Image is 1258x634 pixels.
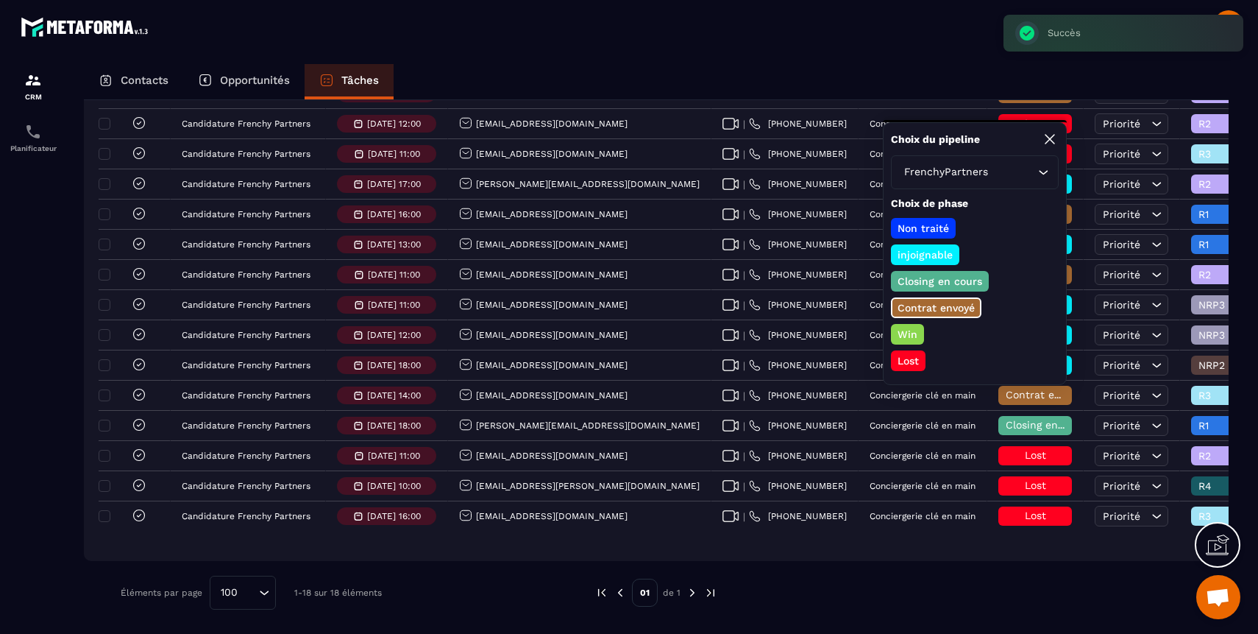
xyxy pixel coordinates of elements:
p: [DATE] 12:00 [367,330,421,340]
span: Priorité [1103,390,1140,401]
span: | [743,239,745,250]
p: [DATE] 11:00 [368,300,420,310]
a: Opportunités [183,64,305,99]
span: Lost [1025,510,1046,521]
span: Priorité [1103,359,1140,371]
p: [DATE] 14:00 [367,390,421,401]
p: Candidature Frenchy Partners [182,300,310,310]
p: [DATE] 17:00 [367,179,421,189]
span: | [743,270,745,281]
p: Candidature Frenchy Partners [182,209,310,219]
p: Conciergerie clé en main [870,270,976,280]
span: | [743,149,745,160]
p: Conciergerie clé en main [870,330,976,340]
span: Lost [1025,449,1046,461]
p: Tâches [341,74,379,87]
span: | [743,390,745,401]
p: Choix de phase [891,197,1059,211]
a: [PHONE_NUMBER] [749,118,847,130]
p: Conciergerie clé en main [870,511,976,521]
p: [DATE] 11:00 [368,270,420,280]
p: Conciergerie clé en main [870,420,976,431]
img: formation [24,71,42,89]
p: Conciergerie clé en main [870,209,976,219]
a: formationformationCRM [4,60,63,112]
span: Priorité [1103,178,1140,190]
p: CRM [4,93,63,101]
p: [DATE] 11:00 [368,149,420,159]
img: next [704,586,717,599]
p: Non traité [895,221,951,236]
p: Candidature Frenchy Partners [182,481,310,491]
a: [PHONE_NUMBER] [749,359,847,371]
p: Contrat envoyé [895,300,977,315]
span: | [743,330,745,341]
p: Candidature Frenchy Partners [182,360,310,370]
p: Candidature Frenchy Partners [182,420,310,431]
a: [PHONE_NUMBER] [749,148,847,160]
p: Candidature Frenchy Partners [182,179,310,189]
p: Planificateur [4,144,63,152]
span: Contrat envoyé [1006,389,1083,401]
p: Contacts [121,74,168,87]
a: Contacts [84,64,183,99]
span: | [743,481,745,492]
span: | [743,420,745,432]
p: Conciergerie clé en main [870,179,976,189]
span: Priorité [1103,148,1140,160]
div: Search for option [891,155,1059,189]
p: Conciergerie clé en main [870,481,976,491]
a: [PHONE_NUMBER] [749,420,847,432]
p: de 1 [663,587,680,599]
p: injoignable [895,247,955,262]
span: Priorité [1103,299,1140,311]
p: Candidature Frenchy Partners [182,239,310,250]
div: Ouvrir le chat [1196,575,1240,619]
span: Priorité [1103,269,1140,281]
p: Conciergerie clé en main [870,119,976,129]
span: | [743,179,745,190]
p: Conciergerie clé en main [870,300,976,310]
span: 100 [216,585,243,601]
img: prev [614,586,627,599]
span: | [743,300,745,311]
span: | [743,511,745,522]
input: Search for option [991,164,1034,180]
a: [PHONE_NUMBER] [749,239,847,250]
p: Lost [895,353,921,368]
span: FrenchyPartners [900,164,991,180]
span: | [743,119,745,130]
a: [PHONE_NUMBER] [749,269,847,281]
p: Conciergerie clé en main [870,360,976,370]
p: Conciergerie clé en main [870,149,976,159]
p: Closing en cours [895,274,984,289]
span: | [743,360,745,371]
p: Win [895,327,920,342]
img: logo [21,13,153,40]
p: Candidature Frenchy Partners [182,451,310,461]
p: Candidature Frenchy Partners [182,330,310,340]
span: Closing en cours [1006,419,1090,431]
span: Priorité [1103,239,1140,250]
input: Search for option [243,585,255,601]
p: [DATE] 11:00 [368,451,420,461]
p: Opportunités [220,74,290,87]
span: Priorité [1103,510,1140,522]
span: Lost [1025,479,1046,491]
a: Tâches [305,64,394,99]
p: [DATE] 13:00 [367,239,421,250]
a: [PHONE_NUMBER] [749,480,847,492]
p: Candidature Frenchy Partners [182,119,310,129]
div: Search for option [210,576,276,610]
p: Conciergerie clé en main [870,239,976,250]
a: [PHONE_NUMBER] [749,510,847,522]
p: Éléments par page [121,588,202,598]
a: [PHONE_NUMBER] [749,329,847,341]
a: [PHONE_NUMBER] [749,178,847,190]
p: Choix du pipeline [891,133,980,147]
span: | [743,209,745,220]
span: Priorité [1103,420,1140,432]
p: [DATE] 18:00 [367,420,421,431]
p: 1-18 sur 18 éléments [294,588,382,598]
p: [DATE] 16:00 [367,209,421,219]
